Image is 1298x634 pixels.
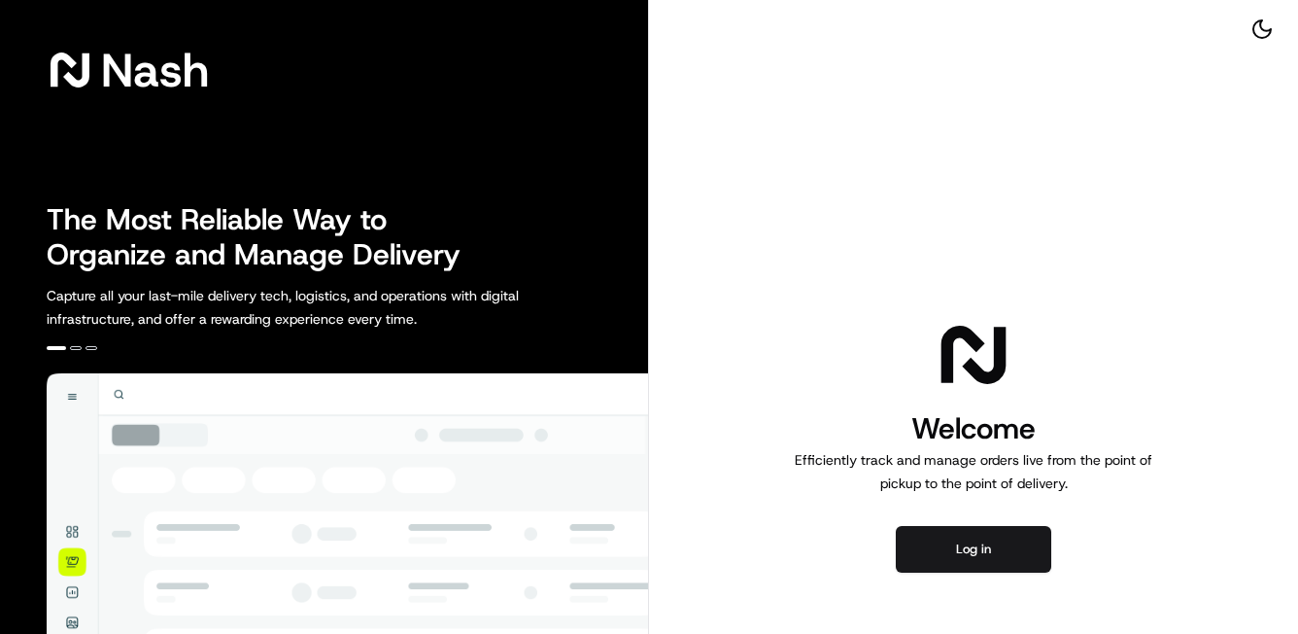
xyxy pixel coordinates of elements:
[101,51,209,89] span: Nash
[47,202,482,272] h2: The Most Reliable Way to Organize and Manage Delivery
[787,448,1160,495] p: Efficiently track and manage orders live from the point of pickup to the point of delivery.
[47,284,606,331] p: Capture all your last-mile delivery tech, logistics, and operations with digital infrastructure, ...
[896,526,1051,573] button: Log in
[787,409,1160,448] h1: Welcome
